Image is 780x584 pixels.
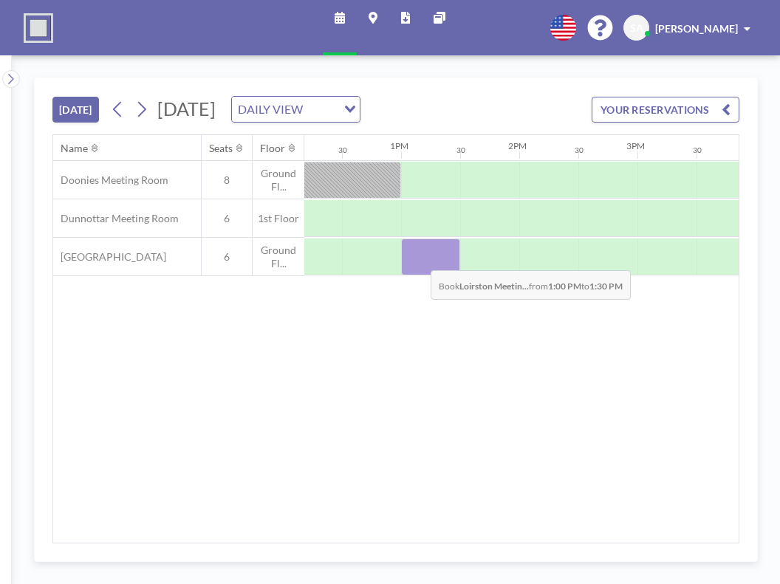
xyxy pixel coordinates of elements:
[157,97,216,120] span: [DATE]
[53,212,179,225] span: Dunnottar Meeting Room
[307,100,335,119] input: Search for option
[253,244,304,269] span: Ground Fl...
[53,174,168,187] span: Doonies Meeting Room
[209,142,233,155] div: Seats
[630,21,643,35] span: SA
[253,212,304,225] span: 1st Floor
[202,174,252,187] span: 8
[253,167,304,193] span: Ground Fl...
[459,281,529,292] b: Loirston Meetin...
[52,97,99,123] button: [DATE]
[508,140,527,151] div: 2PM
[390,140,408,151] div: 1PM
[592,97,739,123] button: YOUR RESERVATIONS
[202,250,252,264] span: 6
[456,145,465,155] div: 30
[589,281,623,292] b: 1:30 PM
[260,142,285,155] div: Floor
[202,212,252,225] span: 6
[235,100,306,119] span: DAILY VIEW
[431,270,631,300] span: Book from to
[232,97,360,122] div: Search for option
[575,145,584,155] div: 30
[693,145,702,155] div: 30
[626,140,645,151] div: 3PM
[548,281,581,292] b: 1:00 PM
[338,145,347,155] div: 30
[61,142,88,155] div: Name
[24,13,53,43] img: organization-logo
[655,22,738,35] span: [PERSON_NAME]
[53,250,166,264] span: [GEOGRAPHIC_DATA]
